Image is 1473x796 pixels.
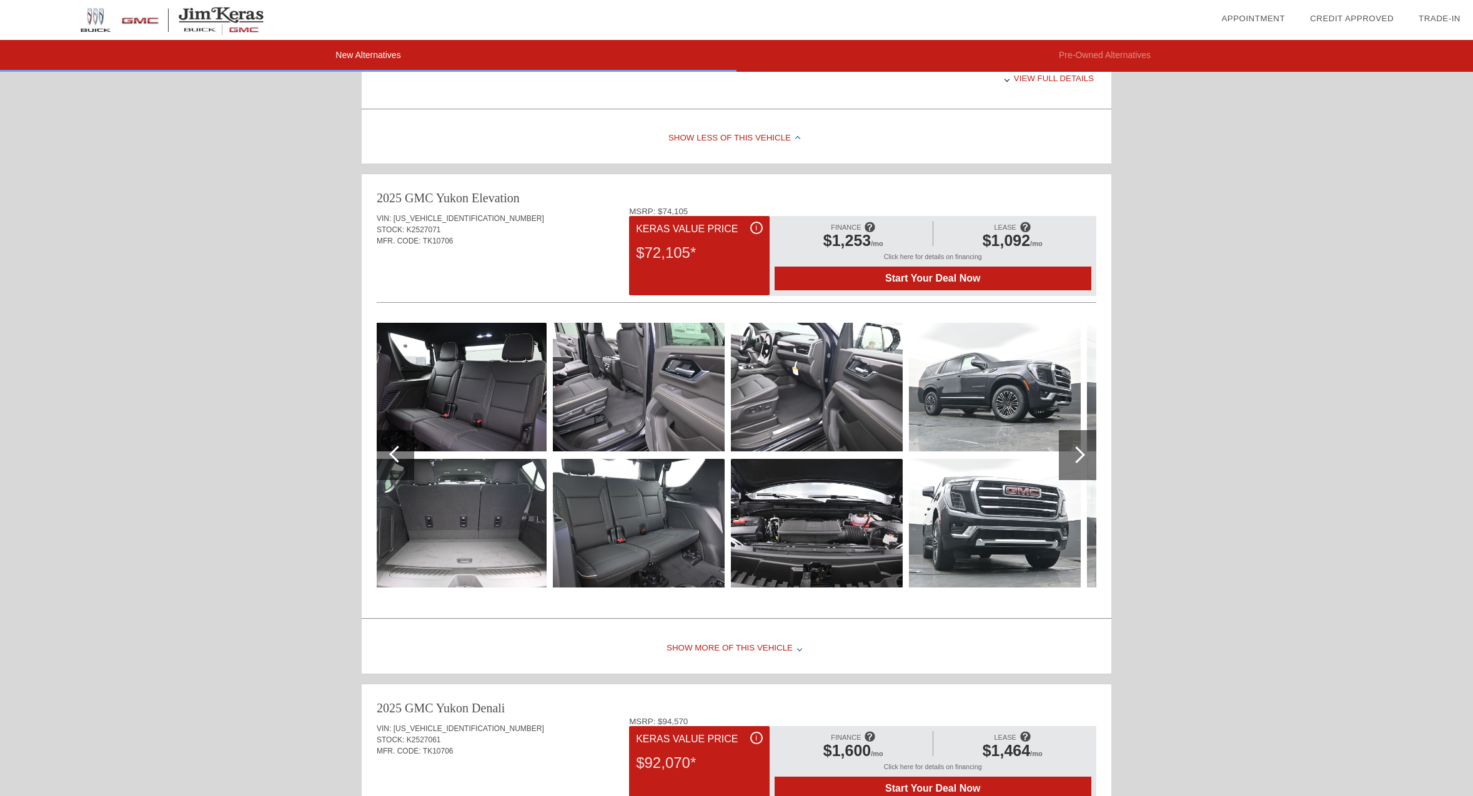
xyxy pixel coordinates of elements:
[909,323,1081,451] img: image.aspx
[377,189,469,207] div: 2025 GMC Yukon
[994,224,1016,231] span: LEASE
[1310,14,1394,23] a: Credit Approved
[940,232,1085,253] div: /mo
[636,747,762,779] div: $92,070*
[823,232,871,249] span: $1,253
[377,775,1096,795] div: Quoted on [DATE] 2:21:11 PM
[636,237,762,269] div: $72,105*
[790,783,1076,794] span: Start Your Deal Now
[636,222,762,237] div: Keras Value Price
[377,747,421,755] span: MFR. CODE:
[362,114,1111,164] div: Show Less of this Vehicle
[394,214,544,223] span: [US_VEHICLE_IDENTIFICATION_NUMBER]
[736,40,1473,72] li: Pre-Owned Alternatives
[750,222,763,234] div: i
[629,207,1096,216] div: MSRP: $74,105
[1087,323,1259,451] img: image.aspx
[629,717,1096,726] div: MSRP: $94,570
[994,734,1016,741] span: LEASE
[407,735,441,744] span: K2527061
[377,724,391,733] span: VIN:
[831,734,861,741] span: FINANCE
[377,237,421,245] span: MFR. CODE:
[394,724,544,733] span: [US_VEHICLE_IDENTIFICATION_NUMBER]
[362,624,1111,674] div: Show More of this Vehicle
[983,742,1030,759] span: $1,464
[1221,14,1285,23] a: Appointment
[983,232,1030,249] span: $1,092
[377,735,404,744] span: STOCK:
[940,742,1085,763] div: /mo
[423,237,454,245] span: TK10706
[909,459,1081,587] img: image.aspx
[375,323,547,451] img: image.aspx
[731,459,903,587] img: image.aspx
[823,742,871,759] span: $1,600
[377,214,391,223] span: VIN:
[407,225,441,234] span: K2527071
[377,265,1096,285] div: Quoted on [DATE] 2:21:11 PM
[781,742,926,763] div: /mo
[790,273,1076,284] span: Start Your Deal Now
[731,323,903,451] img: image.aspx
[1419,14,1461,23] a: Trade-In
[636,732,762,747] div: Keras Value Price
[377,699,469,717] div: 2025 GMC Yukon
[750,732,763,744] div: i
[377,225,404,234] span: STOCK:
[472,699,505,717] div: Denali
[553,323,725,451] img: image.aspx
[1087,459,1259,587] img: image.aspx
[553,459,725,587] img: image.aspx
[472,189,520,207] div: Elevation
[831,224,861,231] span: FINANCE
[375,459,547,587] img: image.aspx
[781,232,926,253] div: /mo
[775,763,1091,777] div: Click here for details on financing
[423,747,454,755] span: TK10706
[775,253,1091,267] div: Click here for details on financing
